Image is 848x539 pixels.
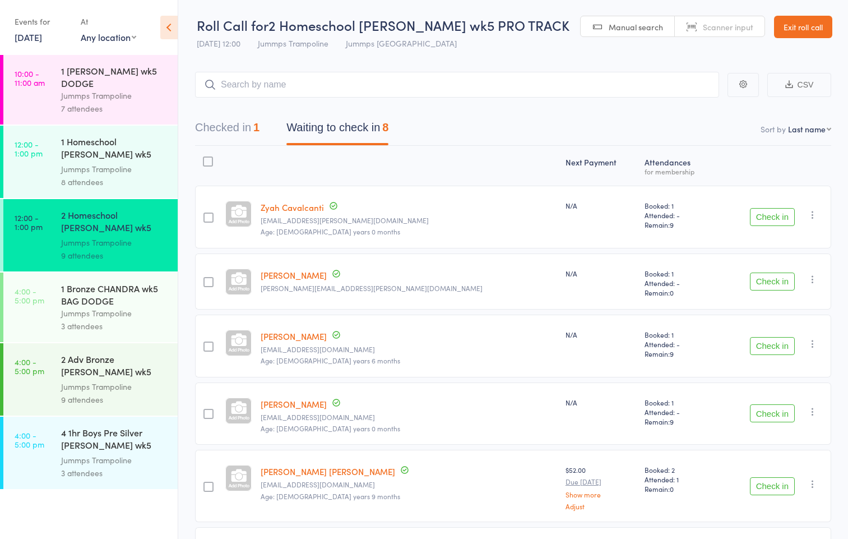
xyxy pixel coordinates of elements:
span: Booked: 1 [645,330,713,339]
span: 2 Homeschool [PERSON_NAME] wk5 PRO TRACK [268,16,569,34]
span: Attended: 1 [645,474,713,484]
span: Scanner input [703,21,753,33]
small: spiritoflove24@ymail.com [261,413,557,421]
label: Sort by [761,123,786,135]
span: Attended: - [645,407,713,417]
span: Remain: [645,349,713,358]
a: 4:00 -5:00 pm4 1hr Boys Pre Silver [PERSON_NAME] wk5 RED BAGJummps Trampoline3 attendees [3,417,178,489]
div: 9 attendees [61,393,168,406]
div: Jummps Trampoline [61,236,168,249]
a: Adjust [566,503,636,510]
span: Booked: 2 [645,465,713,474]
span: Remain: [645,288,713,297]
span: Remain: [645,220,713,229]
div: Events for [15,12,69,31]
div: At [81,12,136,31]
button: CSV [767,73,831,97]
div: 8 attendees [61,176,168,188]
a: 12:00 -1:00 pm2 Homeschool [PERSON_NAME] wk5 PRO TRACKJummps Trampoline9 attendees [3,199,178,271]
div: Jummps Trampoline [61,163,168,176]
span: Attended: - [645,339,713,349]
a: 4:00 -5:00 pm2 Adv Bronze [PERSON_NAME] wk5 PRO TRACKJummps Trampoline9 attendees [3,343,178,416]
span: 9 [670,417,674,426]
time: 12:00 - 1:00 pm [15,213,43,231]
span: Age: [DEMOGRAPHIC_DATA] years 9 months [261,491,400,501]
span: Roll Call for [197,16,268,34]
button: Checked in1 [195,116,260,145]
div: 2 Adv Bronze [PERSON_NAME] wk5 PRO TRACK [61,353,168,380]
button: Check in [750,404,795,422]
span: 0 [670,484,674,494]
div: 3 attendees [61,320,168,333]
div: 1 Homeschool [PERSON_NAME] wk5 BAG DODGE [61,135,168,163]
a: [PERSON_NAME] [261,269,327,281]
span: Attended: - [645,210,713,220]
div: 1 [253,121,260,133]
a: Zyah Cavalcanti [261,201,324,213]
span: Manual search [609,21,663,33]
a: [DATE] [15,31,42,43]
span: Jummps Trampoline [258,38,328,49]
span: Booked: 1 [645,398,713,407]
span: [DATE] 12:00 [197,38,240,49]
div: 4 1hr Boys Pre Silver [PERSON_NAME] wk5 RED BAG [61,426,168,454]
a: 4:00 -5:00 pm1 Bronze CHANDRA wk5 BAG DODGEJummps Trampoline3 attendees [3,273,178,342]
small: tanyapoulosan@gmail.com [261,481,557,489]
button: Check in [750,208,795,226]
small: tatiana.ernst@gmail.com [261,284,557,292]
a: [PERSON_NAME] [261,330,327,342]
small: spiritoflove24@ymail.com [261,345,557,353]
a: [PERSON_NAME] [261,398,327,410]
span: 9 [670,220,674,229]
span: Age: [DEMOGRAPHIC_DATA] years 0 months [261,423,400,433]
div: N/A [566,269,636,278]
div: Jummps Trampoline [61,380,168,393]
div: 8 [382,121,388,133]
div: 1 Bronze CHANDRA wk5 BAG DODGE [61,282,168,307]
div: N/A [566,330,636,339]
span: Age: [DEMOGRAPHIC_DATA] years 0 months [261,227,400,236]
a: Show more [566,491,636,498]
span: Booked: 1 [645,269,713,278]
div: 9 attendees [61,249,168,262]
span: Remain: [645,484,713,494]
div: 7 attendees [61,102,168,115]
span: Age: [DEMOGRAPHIC_DATA] years 6 months [261,356,400,365]
button: Check in [750,337,795,355]
div: 1 [PERSON_NAME] wk5 DODGE [61,65,168,89]
a: Exit roll call [774,16,832,38]
span: Remain: [645,417,713,426]
div: N/A [566,398,636,407]
small: s.d.cavalcanti@hotmail.com [261,216,557,224]
input: Search by name [195,72,719,98]
time: 4:00 - 5:00 pm [15,431,44,449]
time: 12:00 - 1:00 pm [15,140,43,158]
div: Last name [788,123,826,135]
span: 0 [670,288,674,297]
span: Attended: - [645,278,713,288]
a: [PERSON_NAME] [PERSON_NAME] [261,466,395,477]
time: 10:00 - 11:00 am [15,69,45,87]
button: Check in [750,273,795,291]
span: Booked: 1 [645,201,713,210]
div: $52.00 [566,465,636,509]
div: Jummps Trampoline [61,307,168,320]
time: 4:00 - 5:00 pm [15,357,44,375]
span: 9 [670,349,674,358]
a: 10:00 -11:00 am1 [PERSON_NAME] wk5 DODGEJummps Trampoline7 attendees [3,55,178,125]
div: Next Payment [561,151,640,181]
div: 2 Homeschool [PERSON_NAME] wk5 PRO TRACK [61,209,168,236]
div: Jummps Trampoline [61,89,168,102]
div: Jummps Trampoline [61,454,168,467]
div: 3 attendees [61,467,168,480]
button: Waiting to check in8 [286,116,388,145]
div: for membership [645,168,713,175]
div: Any location [81,31,136,43]
span: Jummps [GEOGRAPHIC_DATA] [346,38,457,49]
div: Atten­dances [640,151,718,181]
time: 4:00 - 5:00 pm [15,287,44,305]
button: Check in [750,477,795,495]
small: Due [DATE] [566,478,636,486]
div: N/A [566,201,636,210]
a: 12:00 -1:00 pm1 Homeschool [PERSON_NAME] wk5 BAG DODGEJummps Trampoline8 attendees [3,126,178,198]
